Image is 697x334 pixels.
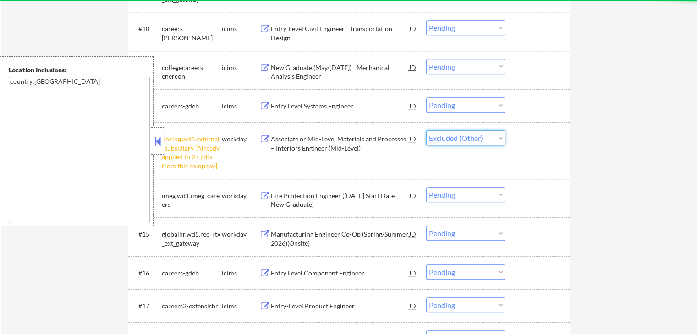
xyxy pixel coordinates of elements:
div: JD [408,264,417,281]
div: #17 [138,302,154,311]
div: Entry-Level Product Engineer [271,302,409,311]
div: collegecareers-enercon [162,63,222,81]
div: JD [408,20,417,37]
div: Entry Level Systems Engineer [271,102,409,111]
div: workday [222,135,259,144]
div: careers-[PERSON_NAME] [162,24,222,42]
div: icims [222,63,259,72]
div: careers-gdeb [162,269,222,278]
div: icims [222,24,259,33]
div: Manufacturing Engineer Co-Op (Spring/Summer 2026)(Onsite) [271,230,409,248]
div: globalhr.wd5.rec_rtx_ext_gateway [162,230,222,248]
div: careers-gdeb [162,102,222,111]
div: New Graduate (May/[DATE]) - Mechanical Analysis Engineer [271,63,409,81]
div: icims [222,302,259,311]
div: Associate or Mid-Level Materials and Processes – Interiors Engineer (Mid-Level) [271,135,409,152]
div: imeg.wd1.imeg_careers [162,191,222,209]
div: #15 [138,230,154,239]
div: Entry-Level Civil Engineer - Transportation Design [271,24,409,42]
div: JD [408,97,417,114]
div: JD [408,226,417,242]
div: Entry Level Component Engineer [271,269,409,278]
div: JD [408,130,417,147]
div: JD [408,59,417,75]
div: workday [222,230,259,239]
div: #10 [138,24,154,33]
div: JD [408,187,417,204]
div: Location Inclusions: [9,65,150,75]
div: workday [222,191,259,200]
div: #16 [138,269,154,278]
div: boeing.wd1.external_subsidiary [Already applied to 2+ jobs from this company] [162,135,222,170]
div: Fire Protection Engineer ([DATE] Start Date - New Graduate) [271,191,409,209]
div: icims [222,269,259,278]
div: icims [222,102,259,111]
div: JD [408,297,417,314]
div: careers2-extensishr [162,302,222,311]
